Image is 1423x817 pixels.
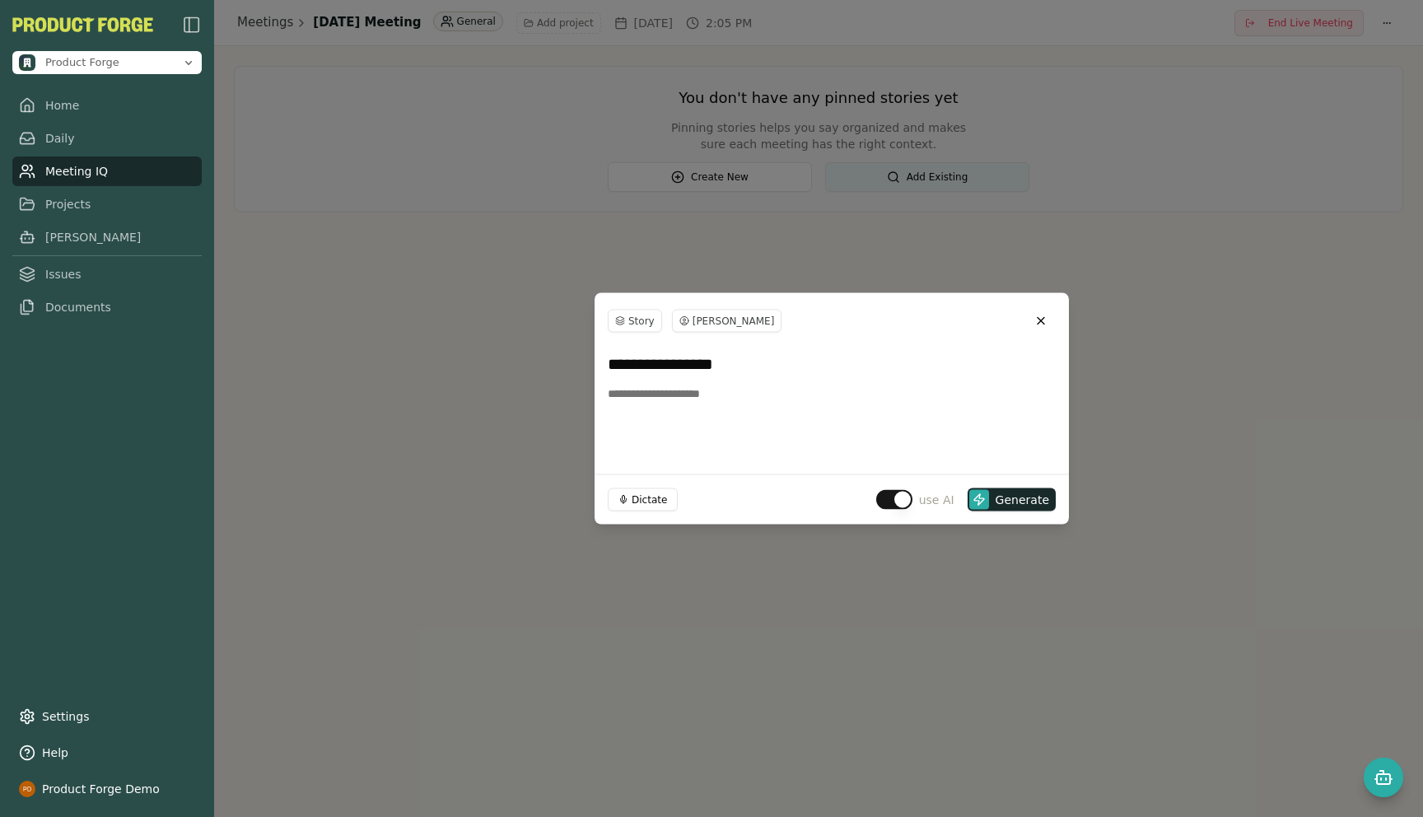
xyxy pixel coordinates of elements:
[12,774,202,804] button: Product Forge Demo
[12,292,202,322] a: Documents
[45,55,119,70] span: Product Forge
[968,488,1056,511] button: Generate
[12,738,202,768] button: Help
[12,189,202,219] a: Projects
[12,222,202,252] a: [PERSON_NAME]
[632,493,667,507] span: Dictate
[608,310,662,333] button: Story
[12,91,202,120] a: Home
[12,702,202,731] a: Settings
[12,17,153,32] img: Product Forge
[19,54,35,71] img: Product Forge
[12,259,202,289] a: Issues
[12,51,202,74] button: Open organization switcher
[608,488,678,511] button: Dictate
[693,315,775,328] span: [PERSON_NAME]
[1364,758,1403,797] button: Open chat
[12,17,153,32] button: PF-Logo
[19,781,35,797] img: profile
[672,310,782,333] button: [PERSON_NAME]
[919,492,954,508] span: use AI
[12,124,202,153] a: Daily
[12,156,202,186] a: Meeting IQ
[182,15,202,35] img: sidebar
[996,492,1049,508] span: Generate
[628,315,655,328] span: Story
